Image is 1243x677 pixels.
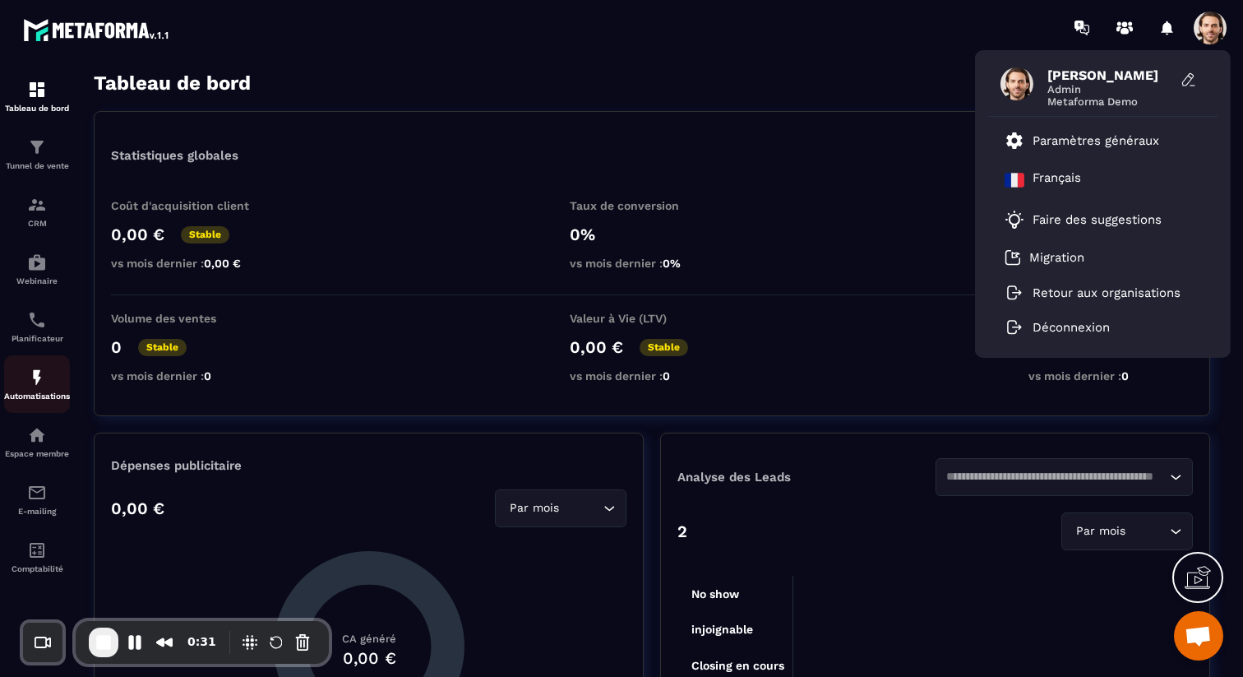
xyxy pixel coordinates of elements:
a: formationformationCRM [4,183,70,240]
p: Déconnexion [1033,320,1110,335]
p: Français [1033,170,1081,190]
a: accountantaccountantComptabilité [4,528,70,586]
span: Par mois [506,499,562,517]
a: Faire des suggestions [1005,210,1181,230]
p: CRM [4,219,70,228]
p: 0,00 € [111,498,164,518]
a: emailemailE-mailing [4,471,70,528]
a: automationsautomationsWebinaire [4,240,70,298]
span: Admin [1047,83,1171,95]
p: 0 [111,337,122,357]
tspan: Closing en cours [691,659,784,673]
a: Paramètres généraux [1005,131,1159,151]
p: Tunnel de vente [4,161,70,170]
span: 0 [663,369,670,383]
tspan: injoignable [691,623,753,637]
p: vs mois dernier : [570,257,734,270]
p: Volume des ventes [111,312,275,325]
img: accountant [27,540,47,560]
p: Valeur à Vie (LTV) [570,312,734,325]
span: Metaforma Demo [1047,95,1171,108]
div: Search for option [495,489,626,527]
p: vs mois dernier : [111,369,275,383]
a: formationformationTunnel de vente [4,125,70,183]
a: automationsautomationsEspace membre [4,413,70,471]
a: Migration [1005,249,1084,266]
img: automations [27,253,47,272]
img: scheduler [27,310,47,330]
a: automationsautomationsAutomatisations [4,355,70,413]
tspan: No show [691,587,740,600]
input: Search for option [1129,522,1166,540]
a: formationformationTableau de bord [4,67,70,125]
span: 0 [204,369,211,383]
a: Ouvrir le chat [1174,611,1223,661]
img: formation [27,195,47,215]
img: formation [27,80,47,100]
p: Stable [640,339,688,356]
img: formation [27,137,47,157]
p: Espace membre [4,449,70,458]
p: Statistiques globales [111,148,238,163]
a: schedulerschedulerPlanificateur [4,298,70,355]
p: E-mailing [4,507,70,516]
p: vs mois dernier : [1028,369,1193,383]
p: vs mois dernier : [570,369,734,383]
p: Analyse des Leads [677,470,936,485]
p: vs mois dernier : [111,257,275,270]
p: Dépenses publicitaire [111,458,626,473]
span: 0 [1121,369,1129,383]
p: Paramètres généraux [1033,133,1159,148]
p: Retour aux organisations [1033,285,1181,300]
p: Comptabilité [4,564,70,573]
p: 2 [677,522,687,541]
p: Taux de conversion [570,199,734,212]
h3: Tableau de bord [94,72,251,95]
p: Coût d'acquisition client [111,199,275,212]
img: logo [23,15,171,44]
p: Automatisations [4,392,70,401]
p: Stable [138,339,187,356]
p: 0,00 € [570,337,623,357]
img: email [27,483,47,503]
p: Stable [181,226,229,243]
span: 0,00 € [204,257,241,270]
input: Search for option [946,468,1167,486]
input: Search for option [562,499,599,517]
p: Planificateur [4,334,70,343]
span: [PERSON_NAME] [1047,67,1171,83]
img: automations [27,425,47,445]
span: 0% [663,257,681,270]
div: Search for option [1061,512,1193,550]
p: Tableau de bord [4,104,70,113]
div: Search for option [936,458,1194,496]
p: 0,00 € [111,225,164,244]
span: Par mois [1072,522,1129,540]
a: Retour aux organisations [1005,285,1181,300]
img: automations [27,368,47,387]
p: 0% [570,225,734,244]
p: Migration [1029,250,1084,265]
p: Webinaire [4,276,70,285]
p: Faire des suggestions [1033,212,1162,227]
